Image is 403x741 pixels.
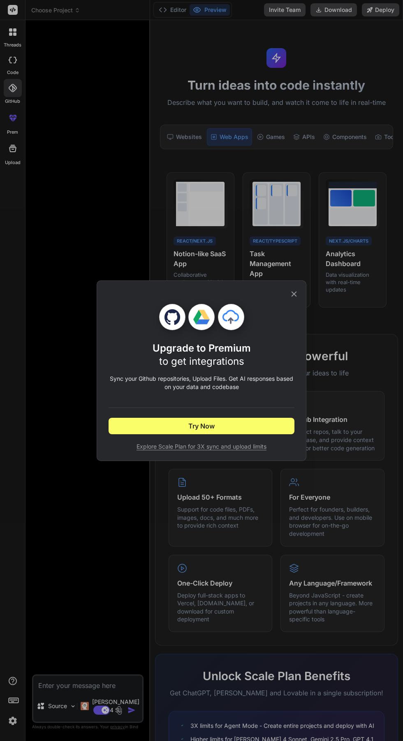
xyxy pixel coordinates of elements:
h1: Upgrade to Premium [153,342,251,368]
span: Try Now [188,421,215,431]
span: Explore Scale Plan for 3X sync and upload limits [109,442,294,451]
span: to get integrations [159,355,244,367]
button: Try Now [109,418,294,434]
p: Sync your Github repositories, Upload Files. Get AI responses based on your data and codebase [109,375,294,391]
